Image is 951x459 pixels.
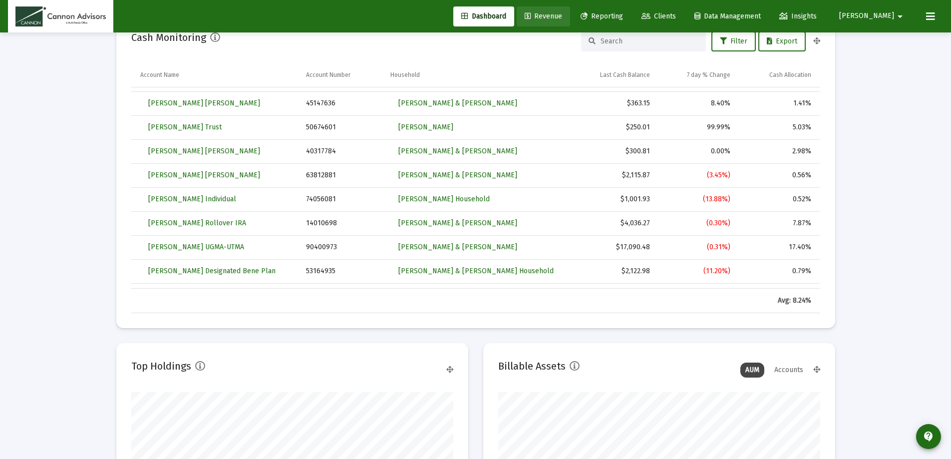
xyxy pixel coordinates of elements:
a: [PERSON_NAME] [390,117,461,137]
mat-icon: arrow_drop_down [894,6,906,26]
mat-icon: contact_support [923,431,935,443]
span: [PERSON_NAME] & [PERSON_NAME] [398,243,517,251]
a: Data Management [686,6,769,26]
span: [PERSON_NAME] & [PERSON_NAME] [398,171,517,179]
div: Account Name [140,71,179,79]
div: (11.20%) [664,266,730,276]
div: Account Number [306,71,350,79]
span: [PERSON_NAME] [PERSON_NAME] [148,147,260,155]
span: [PERSON_NAME] Trust [148,123,222,131]
div: 7 day % Change [687,71,730,79]
td: 0.79% [737,259,820,283]
td: 2.98% [737,139,820,163]
a: [PERSON_NAME] & [PERSON_NAME] [390,237,525,257]
span: [PERSON_NAME] & [PERSON_NAME] [398,219,517,227]
div: AUM [740,363,764,378]
td: 74056081 [299,187,383,211]
div: Last Cash Balance [600,71,650,79]
td: Column Cash Allocation [737,63,820,87]
span: Insights [779,12,817,20]
span: [PERSON_NAME] [PERSON_NAME] [148,99,260,107]
td: $2,122.98 [568,259,657,283]
td: 14085423 [299,283,383,307]
td: 53164935 [299,259,383,283]
td: Column 7 day % Change [657,63,737,87]
span: [PERSON_NAME] Designated Bene Plan [148,267,276,275]
span: [PERSON_NAME] & [PERSON_NAME] [398,99,517,107]
td: 90400973 [299,235,383,259]
button: Export [758,31,806,51]
h2: Cash Monitoring [131,29,206,45]
h2: Billable Assets [498,358,566,374]
a: [PERSON_NAME] & [PERSON_NAME] [390,141,525,161]
div: Accounts [769,363,808,378]
span: [PERSON_NAME] & [PERSON_NAME] [398,147,517,155]
span: Clients [641,12,676,20]
button: [PERSON_NAME] [827,6,918,26]
div: 99.99% [664,122,730,132]
td: 0.52% [737,187,820,211]
td: Column Account Name [131,63,300,87]
a: [PERSON_NAME] [PERSON_NAME] [140,141,268,161]
td: 50674601 [299,115,383,139]
input: Search [601,37,698,45]
a: [PERSON_NAME] Rollover IRA [140,213,254,233]
td: 17.40% [737,235,820,259]
a: [PERSON_NAME] & [PERSON_NAME] Household [390,261,562,281]
span: [PERSON_NAME] Household [398,195,490,203]
div: 0.00% [664,146,730,156]
span: [PERSON_NAME] [PERSON_NAME] [148,171,260,179]
div: (0.30%) [664,218,730,228]
div: (13.88%) [664,194,730,204]
span: Export [767,37,797,45]
td: 0.56% [737,163,820,187]
td: $363.15 [568,91,657,115]
a: Insights [771,6,825,26]
div: Household [390,71,420,79]
td: 1.41% [737,91,820,115]
td: 14010698 [299,211,383,235]
div: (3.45%) [664,170,730,180]
td: 5.03% [737,115,820,139]
a: [PERSON_NAME] Household [390,189,498,209]
a: Reporting [573,6,631,26]
td: $1,700.18 [568,283,657,307]
div: Data grid [131,63,820,313]
td: 40317784 [299,139,383,163]
td: Column Household [383,63,568,87]
td: $250.01 [568,115,657,139]
td: $1,001.93 [568,187,657,211]
a: [PERSON_NAME] & [PERSON_NAME] [390,93,525,113]
span: [PERSON_NAME] Individual [148,195,236,203]
td: $2,115.87 [568,163,657,187]
span: [PERSON_NAME] [839,12,894,20]
a: [PERSON_NAME] UGMA-UTMA [140,237,252,257]
span: Reporting [581,12,623,20]
td: 7.87% [737,211,820,235]
td: Column Account Number [299,63,383,87]
a: [PERSON_NAME] [PERSON_NAME] [140,93,268,113]
div: 8.40% [664,98,730,108]
td: $17,090.48 [568,235,657,259]
h2: Top Holdings [131,358,191,374]
td: 63812881 [299,163,383,187]
span: [PERSON_NAME] Rollover IRA [148,219,246,227]
a: Revenue [517,6,570,26]
a: [PERSON_NAME] Individual [140,189,244,209]
a: Dashboard [453,6,514,26]
button: Filter [711,31,756,51]
div: Avg: 8.24% [744,296,811,306]
span: [PERSON_NAME] & [PERSON_NAME] Household [398,267,554,275]
span: Dashboard [461,12,506,20]
span: Revenue [525,12,562,20]
a: [PERSON_NAME] Designated Bene Plan [140,261,284,281]
td: 0.74% [737,283,820,307]
img: Dashboard [15,6,106,26]
div: (0.31%) [664,242,730,252]
td: $4,036.27 [568,211,657,235]
a: Clients [634,6,684,26]
span: [PERSON_NAME] [398,123,453,131]
td: 45147636 [299,91,383,115]
a: [PERSON_NAME] & [PERSON_NAME] [390,165,525,185]
a: [PERSON_NAME] & [PERSON_NAME] [390,213,525,233]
